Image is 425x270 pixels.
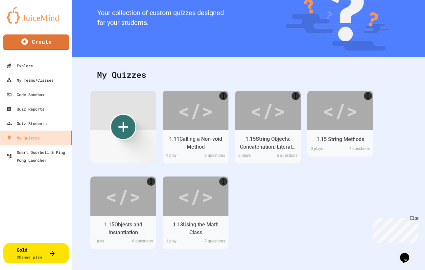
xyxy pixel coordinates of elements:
div: 6 questions [268,153,301,160]
div: 1 play [163,153,196,160]
div: Your collection of custom quizzes designed for your students. [94,6,227,31]
img: logo-orange.svg [7,7,66,24]
a: More [292,92,300,100]
div: 1.11Calling a Non-void Method [168,135,224,151]
div: Gold [17,246,42,260]
div: 1.15Objects and Instantiation [95,221,151,237]
button: GoldChange plan [3,243,69,263]
a: More [219,177,227,186]
div: 1 play [90,238,123,246]
div: Smart Doorbell & Ping Pong Launcher [7,148,70,164]
div: 1.15 String Methods [317,135,364,143]
iframe: chat widget [370,215,418,243]
iframe: chat widget [397,244,418,263]
div: My Teams/Classes [7,76,54,84]
a: More [219,92,227,100]
a: More [364,92,372,100]
div: 6 questions [123,238,156,246]
a: More [147,177,155,186]
div: 7 questions [340,146,373,153]
div: Explore [7,62,33,70]
div: </> [106,181,141,211]
div: 7 questions [196,238,228,246]
div: Chat with us now!Close [3,3,45,42]
div: 0 play s [307,146,340,153]
div: </> [178,181,213,211]
div: Create new [110,114,136,140]
a: Create [3,34,69,50]
span: Change plan [17,255,42,260]
div: 1 play [163,238,196,246]
div: 1.13Using the Math Class [168,221,224,237]
div: 1.15String Objects: Concatenation, Literals, and More [240,135,296,151]
div: </> [250,96,286,125]
div: Quiz Reports [7,105,44,113]
div: </> [178,96,213,125]
div: Quiz Students [7,119,47,127]
div: </> [322,96,358,125]
div: Code Sandbox [7,91,44,98]
div: My Quizzes [90,62,407,88]
div: 0 play s [235,153,268,160]
div: 6 questions [196,153,228,160]
div: My Quizzes [7,134,40,142]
